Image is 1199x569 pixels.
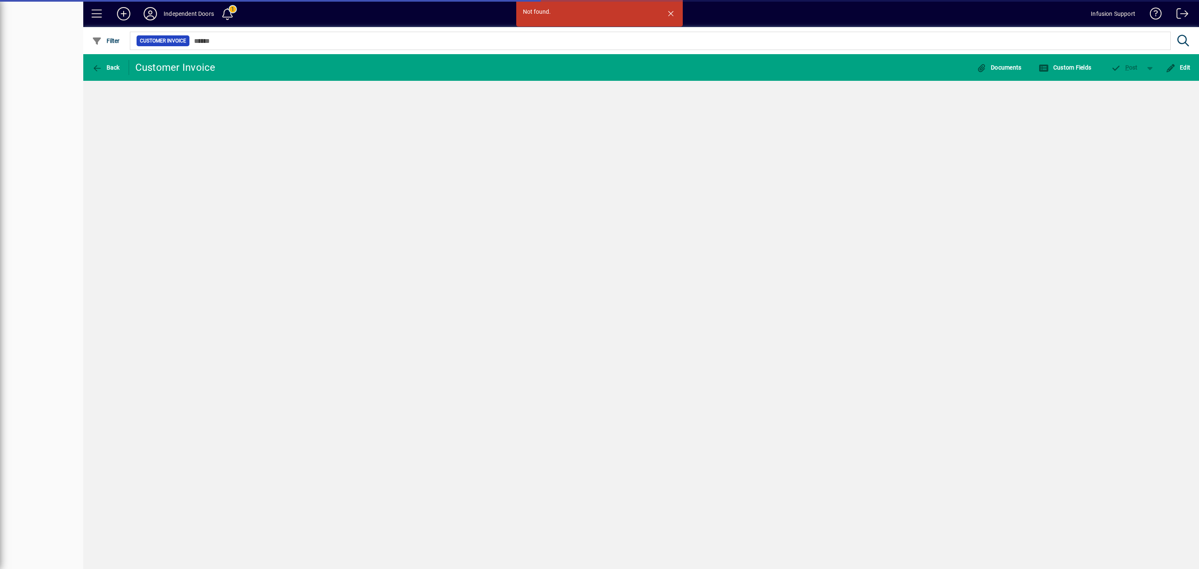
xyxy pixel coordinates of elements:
[1039,64,1091,71] span: Custom Fields
[140,37,186,45] span: Customer Invoice
[164,7,214,20] div: Independent Doors
[975,60,1024,75] button: Documents
[1107,60,1142,75] button: Post
[83,60,129,75] app-page-header-button: Back
[1144,2,1162,29] a: Knowledge Base
[1091,7,1135,20] div: Infusion Support
[137,6,164,21] button: Profile
[110,6,137,21] button: Add
[1111,64,1138,71] span: ost
[135,61,216,74] div: Customer Invoice
[90,60,122,75] button: Back
[92,37,120,44] span: Filter
[1037,60,1093,75] button: Custom Fields
[1170,2,1189,29] a: Logout
[977,64,1022,71] span: Documents
[90,33,122,48] button: Filter
[1166,64,1191,71] span: Edit
[92,64,120,71] span: Back
[1125,64,1129,71] span: P
[1164,60,1193,75] button: Edit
